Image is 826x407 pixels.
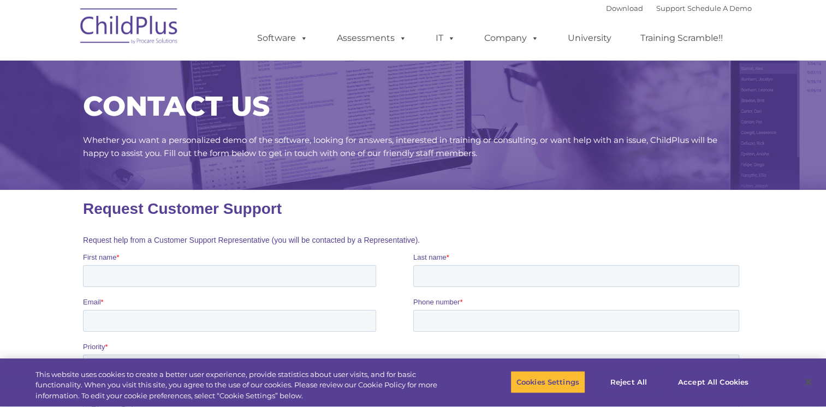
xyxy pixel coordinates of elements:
span: Last name [330,63,364,71]
a: University [557,27,622,49]
a: IT [425,27,466,49]
a: Schedule A Demo [687,4,752,13]
font: | [606,4,752,13]
span: CONTACT US [83,89,270,123]
button: Accept All Cookies [672,370,754,393]
a: Company [473,27,550,49]
a: Software [246,27,319,49]
a: Support [656,4,685,13]
span: Whether you want a personalized demo of the software, looking for answers, interested in training... [83,135,717,158]
div: This website uses cookies to create a better user experience, provide statistics about user visit... [35,369,454,402]
button: Cookies Settings [510,370,585,393]
img: ChildPlus by Procare Solutions [75,1,184,55]
a: Assessments [326,27,418,49]
button: Reject All [595,370,663,393]
a: Download [606,4,643,13]
a: Training Scramble!! [629,27,734,49]
span: Phone number [330,108,377,116]
button: Close [797,370,821,394]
